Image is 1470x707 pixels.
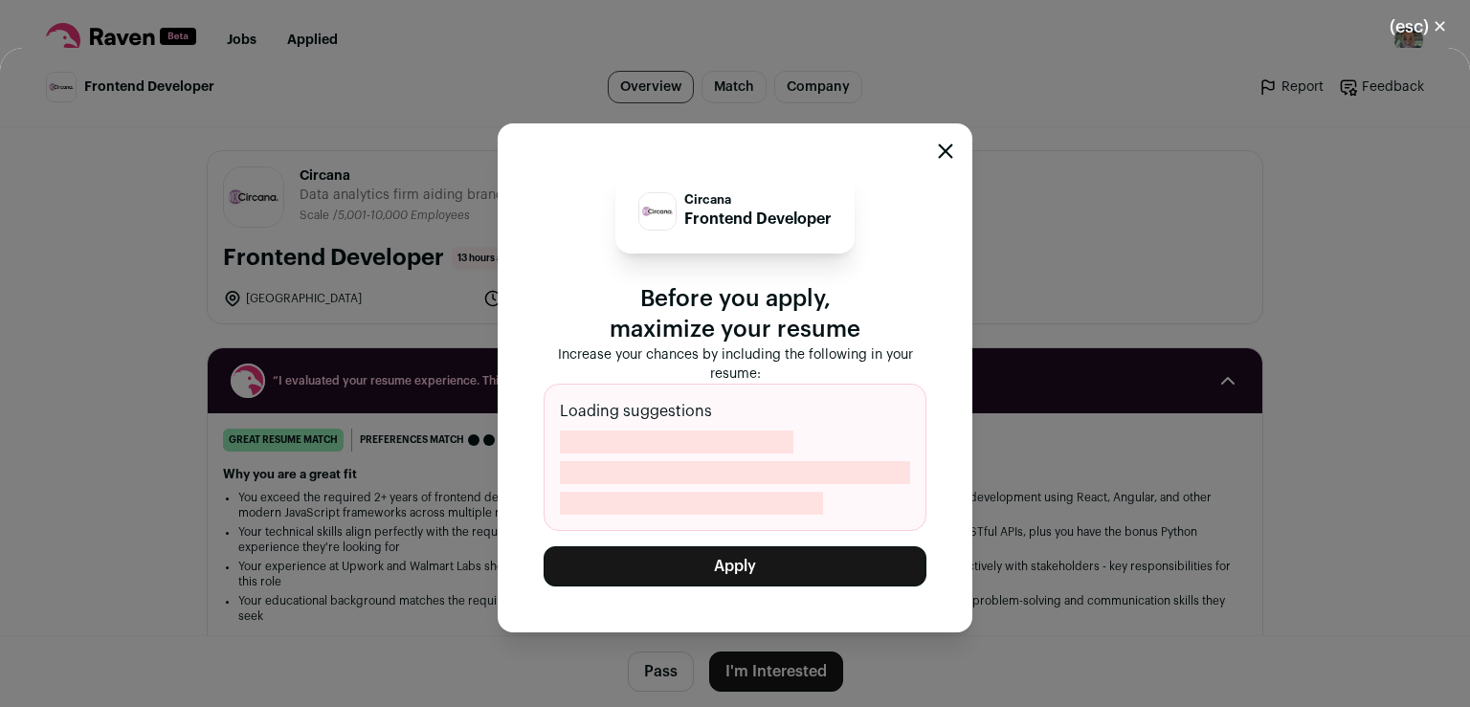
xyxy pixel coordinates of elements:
[684,208,832,231] p: Frontend Developer
[639,193,676,230] img: b48c50ad4e75ea96e5c8008e9182a4f4faab07dee62285ea664d1f1d98bb7e4d
[544,384,926,531] div: Loading suggestions
[544,546,926,586] button: Apply
[1367,6,1470,48] button: Close modal
[684,192,832,208] p: Circana
[938,144,953,159] button: Close modal
[544,345,926,384] p: Increase your chances by including the following in your resume:
[544,284,926,345] p: Before you apply, maximize your resume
